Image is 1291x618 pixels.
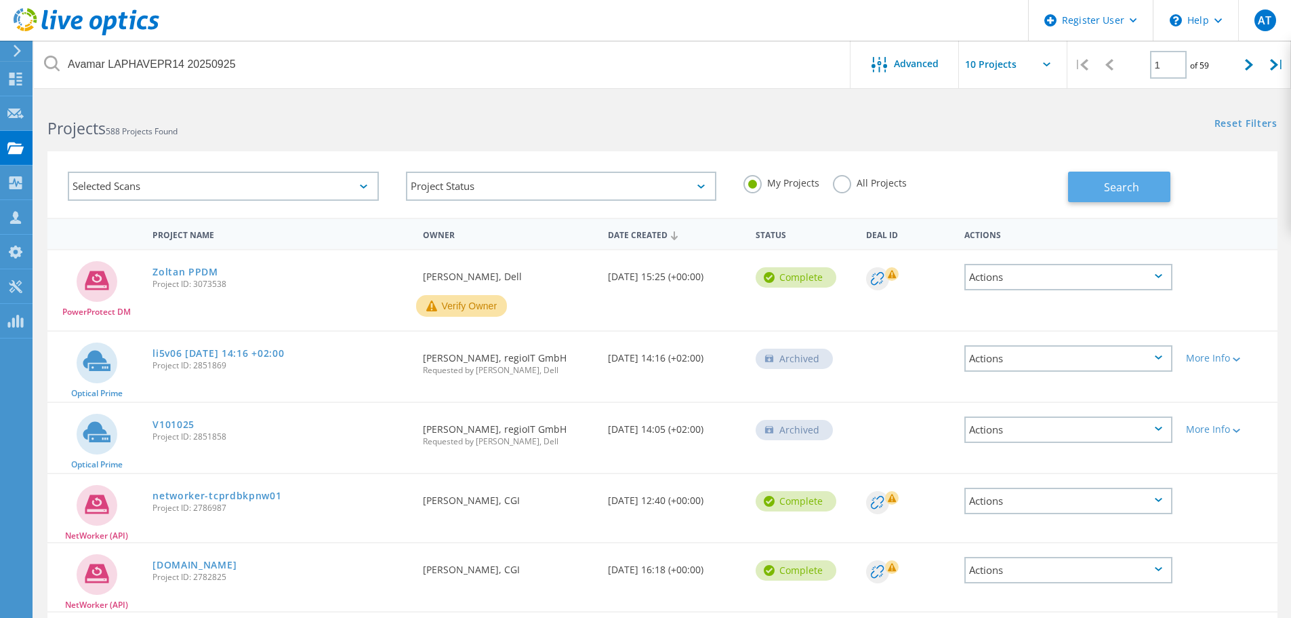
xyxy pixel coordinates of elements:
[958,221,1179,246] div: Actions
[68,172,379,201] div: Selected Scans
[106,125,178,137] span: 588 Projects Found
[1258,15,1271,26] span: AT
[152,267,218,277] a: Zoltan PPDM
[1067,41,1095,89] div: |
[152,433,409,441] span: Project ID: 2851858
[601,543,749,588] div: [DATE] 16:18 (+00:00)
[34,41,851,88] input: Search projects by name, owner, ID, company, etc
[964,417,1172,443] div: Actions
[964,488,1172,514] div: Actions
[756,560,836,581] div: Complete
[65,532,128,540] span: NetWorker (API)
[1068,172,1170,202] button: Search
[146,221,416,246] div: Project Name
[416,332,600,388] div: [PERSON_NAME], regioIT GmbH
[152,560,237,570] a: [DOMAIN_NAME]
[964,264,1172,290] div: Actions
[601,221,749,247] div: Date Created
[964,345,1172,372] div: Actions
[423,366,594,374] span: Requested by [PERSON_NAME], Dell
[71,461,123,469] span: Optical Prime
[894,59,939,69] span: Advanced
[152,420,194,429] a: V101025
[416,543,600,588] div: [PERSON_NAME], CGI
[1263,41,1291,89] div: |
[65,601,128,609] span: NetWorker (API)
[152,504,409,512] span: Project ID: 2786987
[152,573,409,581] span: Project ID: 2782825
[743,175,819,188] label: My Projects
[756,349,833,369] div: Archived
[833,175,907,188] label: All Projects
[152,349,284,358] a: li5v06 [DATE] 14:16 +02:00
[601,332,749,376] div: [DATE] 14:16 (+02:00)
[859,221,958,246] div: Deal Id
[601,250,749,295] div: [DATE] 15:25 (+00:00)
[416,250,600,295] div: [PERSON_NAME], Dell
[416,403,600,459] div: [PERSON_NAME], regioIT GmbH
[756,420,833,440] div: Archived
[756,267,836,288] div: Complete
[601,403,749,448] div: [DATE] 14:05 (+02:00)
[964,557,1172,583] div: Actions
[601,474,749,519] div: [DATE] 12:40 (+00:00)
[1190,60,1209,71] span: of 59
[152,362,409,370] span: Project ID: 2851869
[71,389,123,398] span: Optical Prime
[406,172,717,201] div: Project Status
[152,491,281,501] a: networker-tcprdbkpnw01
[756,491,836,511] div: Complete
[1214,119,1277,130] a: Reset Filters
[152,280,409,288] span: Project ID: 3073538
[62,308,131,316] span: PowerProtect DM
[1186,353,1271,363] div: More Info
[416,474,600,519] div: [PERSON_NAME], CGI
[1170,14,1182,26] svg: \n
[423,438,594,446] span: Requested by [PERSON_NAME], Dell
[14,28,159,38] a: Live Optics Dashboard
[416,295,507,317] button: Verify Owner
[416,221,600,246] div: Owner
[749,221,859,246] div: Status
[1186,425,1271,434] div: More Info
[1104,180,1139,195] span: Search
[47,117,106,139] b: Projects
